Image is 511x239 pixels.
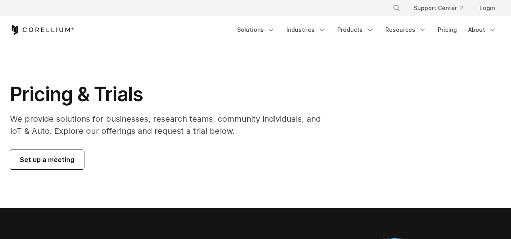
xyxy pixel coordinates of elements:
a: Industries [282,23,331,37]
a: Solutions [232,23,280,37]
a: Support Center [407,1,470,15]
h1: Pricing & Trials [10,82,332,106]
button: Search [389,1,404,15]
div: Navigation Menu [383,1,501,15]
a: Resources [381,23,431,37]
div: Navigation Menu [232,23,501,37]
a: Pricing [433,23,462,37]
a: Corellium Home [10,25,74,35]
a: Set up a meeting [10,150,84,169]
p: We provide solutions for businesses, research teams, community individuals, and IoT & Auto. Explo... [10,113,332,137]
a: Products [332,23,379,37]
a: Login [473,1,501,15]
a: About [463,23,501,37]
span: Set up a meeting [20,155,74,164]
